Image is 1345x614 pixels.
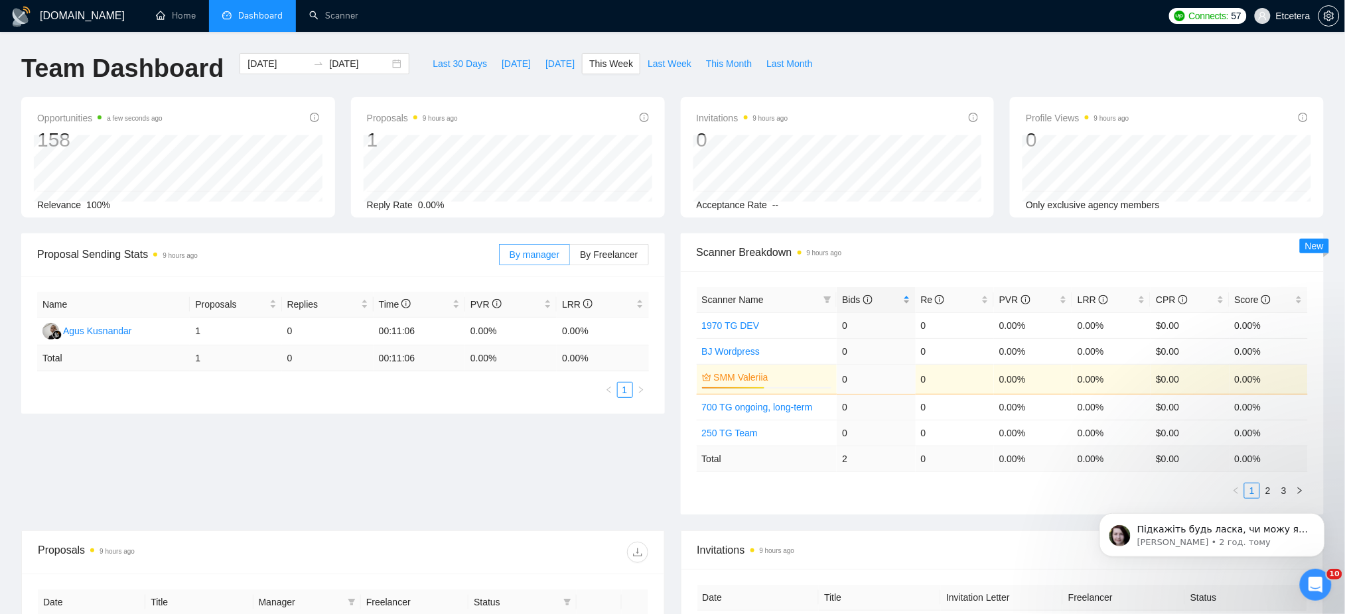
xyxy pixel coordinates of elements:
[994,338,1072,364] td: 0.00%
[916,420,994,446] td: 0
[1230,446,1308,471] td: 0.00 %
[772,200,778,210] span: --
[37,110,163,126] span: Opportunities
[697,244,1309,261] span: Scanner Breakdown
[702,428,758,438] a: 250 TG Team
[63,324,132,338] div: Agus Kusnandar
[821,290,834,310] span: filter
[637,386,645,394] span: right
[837,446,915,471] td: 2
[807,249,842,257] time: 9 hours ago
[1230,420,1308,446] td: 0.00%
[1230,364,1308,394] td: 0.00%
[994,364,1072,394] td: 0.00%
[706,56,752,71] span: This Month
[1072,420,1151,446] td: 0.00%
[1151,364,1229,394] td: $0.00
[423,115,458,122] time: 9 hours ago
[107,115,162,122] time: a few seconds ago
[628,547,648,558] span: download
[248,56,308,71] input: Start date
[697,585,819,611] th: Date
[837,312,915,338] td: 0
[582,53,640,74] button: This Week
[465,345,557,371] td: 0.00 %
[1305,241,1324,251] span: New
[367,127,458,153] div: 1
[618,383,632,397] a: 1
[345,592,358,612] span: filter
[287,297,358,312] span: Replies
[1292,483,1308,499] button: right
[348,598,356,606] span: filter
[11,6,32,27] img: logo
[837,364,915,394] td: 0
[470,299,502,310] span: PVR
[1232,9,1241,23] span: 57
[494,53,538,74] button: [DATE]
[465,318,557,345] td: 0.00%
[37,345,190,371] td: Total
[1276,483,1292,499] li: 3
[1299,113,1308,122] span: info-circle
[1151,420,1229,446] td: $0.00
[1099,295,1108,304] span: info-circle
[1072,394,1151,420] td: 0.00%
[760,547,795,554] time: 9 hours ago
[1230,312,1308,338] td: 0.00%
[492,299,502,308] span: info-circle
[1235,294,1271,305] span: Score
[766,56,812,71] span: Last Month
[259,595,342,609] span: Manager
[837,394,915,420] td: 0
[1026,200,1160,210] span: Only exclusive agency members
[538,53,582,74] button: [DATE]
[627,542,648,563] button: download
[190,292,281,318] th: Proposals
[563,598,571,606] span: filter
[601,382,617,398] li: Previous Page
[1185,585,1307,611] th: Status
[697,446,837,471] td: Total
[702,320,760,331] a: 1970 TG DEV
[601,382,617,398] button: left
[282,345,374,371] td: 0
[697,200,768,210] span: Acceptance Rate
[367,200,413,210] span: Reply Rate
[367,110,458,126] span: Proposals
[1318,11,1340,21] a: setting
[1228,483,1244,499] button: left
[589,56,633,71] span: This Week
[994,394,1072,420] td: 0.00%
[21,53,224,84] h1: Team Dashboard
[1292,483,1308,499] li: Next Page
[474,595,557,609] span: Status
[1327,569,1342,580] span: 10
[916,364,994,394] td: 0
[1151,446,1229,471] td: $ 0.00
[418,200,445,210] span: 0.00%
[583,299,593,308] span: info-circle
[697,542,1308,558] span: Invitations
[163,252,198,259] time: 9 hours ago
[753,115,788,122] time: 9 hours ago
[557,318,648,345] td: 0.00%
[916,338,994,364] td: 0
[1072,446,1151,471] td: 0.00 %
[374,318,465,345] td: 00:11:06
[100,548,135,555] time: 9 hours ago
[1319,11,1339,21] span: setting
[1072,338,1151,364] td: 0.00%
[1261,295,1271,304] span: info-circle
[1151,312,1229,338] td: $0.00
[702,373,711,382] span: crown
[697,127,788,153] div: 0
[86,200,110,210] span: 100%
[580,249,638,260] span: By Freelancer
[935,295,944,304] span: info-circle
[837,420,915,446] td: 0
[1189,9,1229,23] span: Connects:
[42,325,132,336] a: AKAgus Kusnandar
